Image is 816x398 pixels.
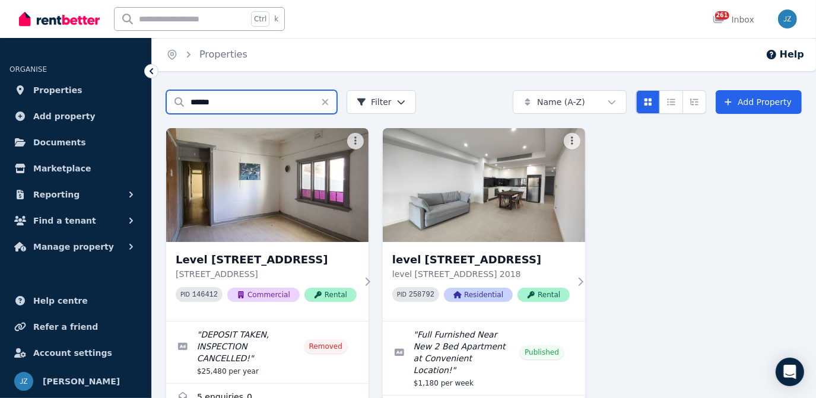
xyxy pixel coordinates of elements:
[347,133,364,149] button: More options
[659,90,683,114] button: Compact list view
[715,11,729,20] span: 261
[9,209,142,233] button: Find a tenant
[517,288,570,302] span: Rental
[9,341,142,365] a: Account settings
[274,14,278,24] span: k
[682,90,706,114] button: Expanded list view
[33,135,86,149] span: Documents
[192,291,218,299] code: 146412
[199,49,247,60] a: Properties
[43,374,120,389] span: [PERSON_NAME]
[716,90,802,114] a: Add Property
[19,10,100,28] img: RentBetter
[33,320,98,334] span: Refer a friend
[397,291,407,298] small: PID
[166,321,369,383] a: Edit listing: DEPOSIT TAKEN, INSPECTION CANCELLED!
[9,183,142,206] button: Reporting
[251,11,269,27] span: Ctrl
[33,109,96,123] span: Add property
[392,251,570,268] h3: level [STREET_ADDRESS]
[33,240,114,254] span: Manage property
[776,358,804,386] div: Open Intercom Messenger
[33,346,112,360] span: Account settings
[357,96,392,108] span: Filter
[166,128,369,242] img: Level 1/215 Beamish Street, Campsie
[176,268,357,280] p: [STREET_ADDRESS]
[444,288,513,302] span: Residential
[33,161,91,176] span: Marketplace
[392,268,570,280] p: level [STREET_ADDRESS] 2018
[778,9,797,28] img: Jenny Zheng
[9,130,142,154] a: Documents
[537,96,585,108] span: Name (A-Z)
[636,90,706,114] div: View options
[9,78,142,102] a: Properties
[513,90,627,114] button: Name (A-Z)
[227,288,300,302] span: Commercial
[347,90,416,114] button: Filter
[9,104,142,128] a: Add property
[304,288,357,302] span: Rental
[33,214,96,228] span: Find a tenant
[180,291,190,298] small: PID
[9,157,142,180] a: Marketplace
[33,294,88,308] span: Help centre
[383,321,585,395] a: Edit listing: Full Furnished Near New 2 Bed Apartment at Convenient Location!
[166,128,369,321] a: Level 1/215 Beamish Street, CampsieLevel [STREET_ADDRESS][STREET_ADDRESS]PID 146412CommercialRental
[564,133,580,149] button: More options
[383,128,585,242] img: level 2/77 Epsom Road, Rosebery
[152,38,262,71] nav: Breadcrumb
[14,372,33,391] img: Jenny Zheng
[176,251,357,268] h3: Level [STREET_ADDRESS]
[9,289,142,313] a: Help centre
[320,90,337,114] button: Clear search
[409,291,434,299] code: 258792
[766,47,804,62] button: Help
[33,187,80,202] span: Reporting
[9,315,142,339] a: Refer a friend
[33,83,82,97] span: Properties
[9,235,142,259] button: Manage property
[636,90,660,114] button: Card view
[713,14,754,26] div: Inbox
[383,128,585,321] a: level 2/77 Epsom Road, Roseberylevel [STREET_ADDRESS]level [STREET_ADDRESS] 2018PID 258792Residen...
[9,65,47,74] span: ORGANISE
